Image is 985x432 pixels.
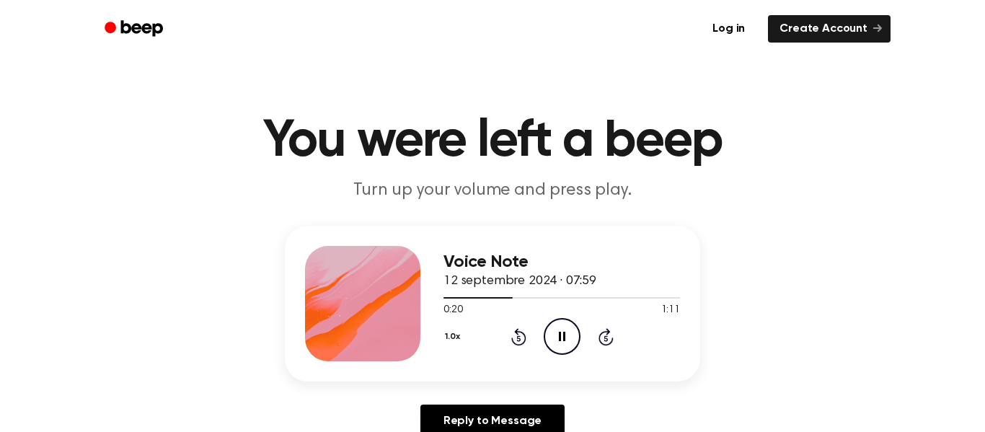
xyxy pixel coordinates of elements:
h1: You were left a beep [123,115,862,167]
a: Beep [94,15,176,43]
a: Create Account [768,15,891,43]
p: Turn up your volume and press play. [216,179,769,203]
button: 1.0x [443,325,465,349]
span: 0:20 [443,303,462,318]
a: Log in [698,12,759,45]
h3: Voice Note [443,252,680,272]
span: 1:11 [661,303,680,318]
span: 12 septembre 2024 · 07:59 [443,275,596,288]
